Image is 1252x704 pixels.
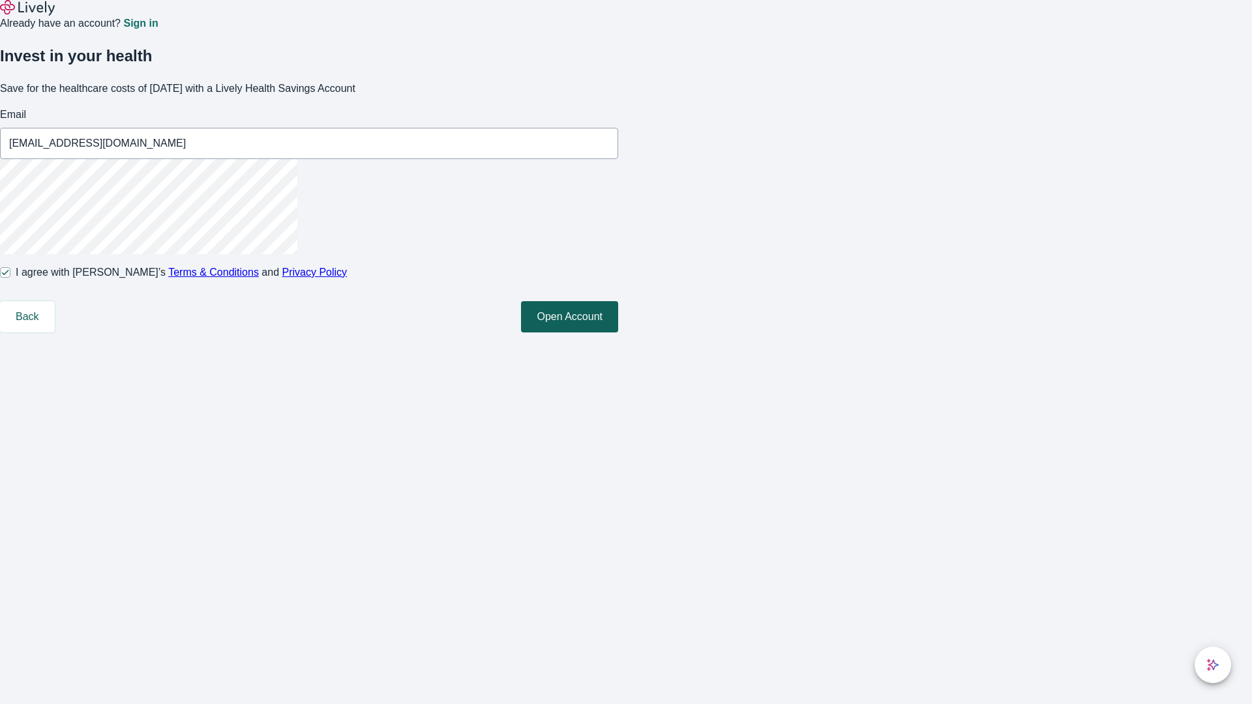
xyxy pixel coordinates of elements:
button: chat [1195,647,1231,683]
a: Privacy Policy [282,267,348,278]
a: Terms & Conditions [168,267,259,278]
svg: Lively AI Assistant [1206,658,1219,671]
span: I agree with [PERSON_NAME]’s and [16,265,347,280]
button: Open Account [521,301,618,332]
a: Sign in [123,18,158,29]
